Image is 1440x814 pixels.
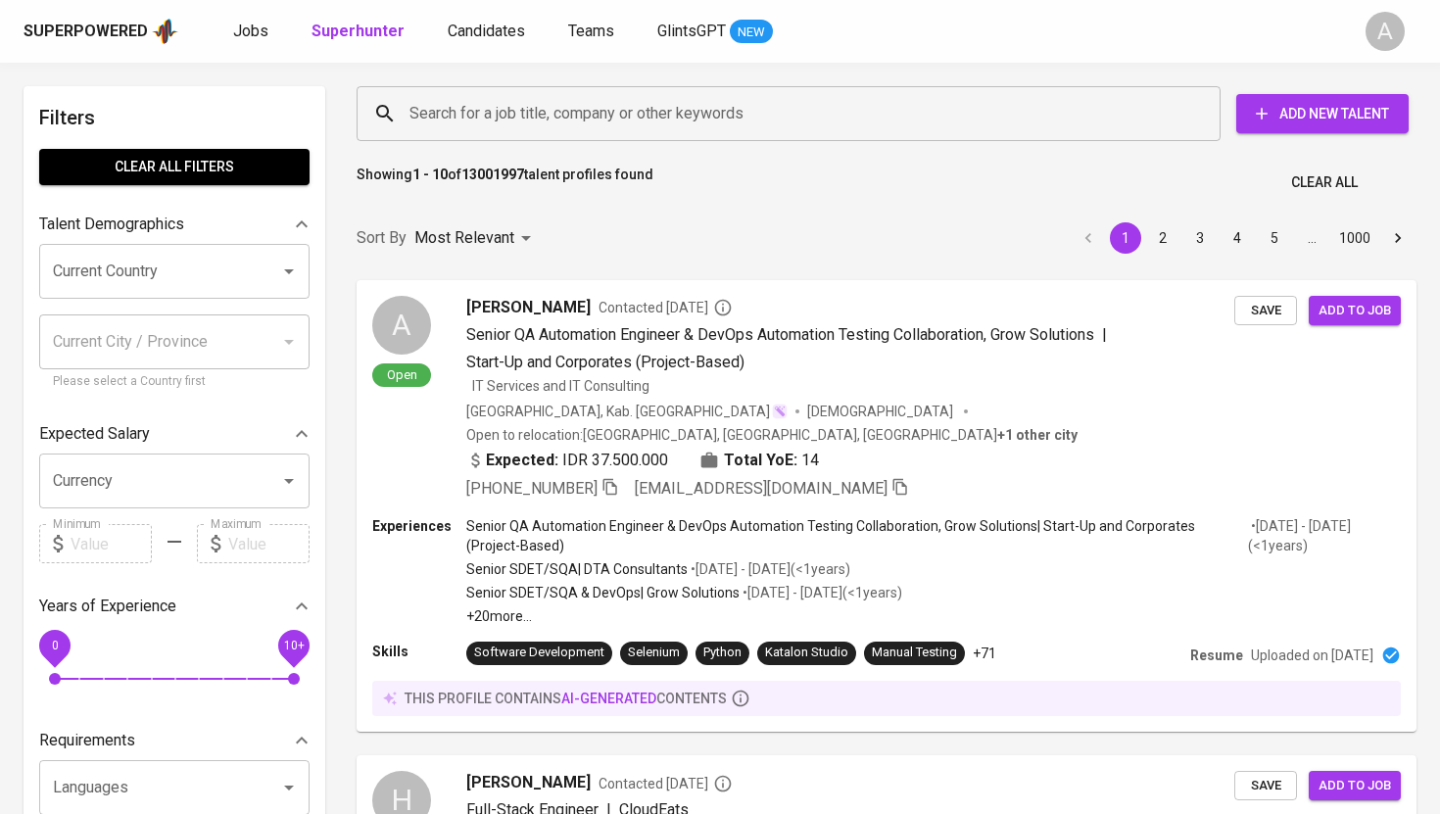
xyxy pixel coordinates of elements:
div: Software Development [474,644,604,662]
p: Senior QA Automation Engineer & DevOps Automation Testing Collaboration, Grow Solutions | Start-U... [466,516,1248,555]
h6: Filters [39,102,310,133]
b: Batam [997,427,1078,443]
span: Save [1244,300,1287,322]
span: Contacted [DATE] [599,774,733,793]
button: Add New Talent [1236,94,1409,133]
a: Superhunter [312,20,408,44]
button: Save [1234,296,1297,326]
button: Go to page 4 [1222,222,1253,254]
p: Showing of talent profiles found [357,165,653,201]
div: Superpowered [24,21,148,43]
a: AOpen[PERSON_NAME]Contacted [DATE]Senior QA Automation Engineer & DevOps Automation Testing Colla... [357,280,1416,732]
span: Jobs [233,22,268,40]
span: Clear All [1291,170,1358,195]
p: Sort By [357,226,407,250]
span: Start-Up and Corporates (Project-Based) [466,353,744,371]
div: A [1366,12,1405,51]
p: Skills [372,642,466,661]
span: Contacted [DATE] [599,298,733,317]
div: Talent Demographics [39,205,310,244]
a: GlintsGPT NEW [657,20,773,44]
p: Talent Demographics [39,213,184,236]
span: Add New Talent [1252,102,1393,126]
div: Most Relevant [414,220,538,257]
span: Senior QA Automation Engineer & DevOps Automation Testing Collaboration, Grow Solutions [466,325,1094,344]
p: Senior SDET/SQA | DTA Consultants [466,559,688,579]
svg: By Batam recruiter [713,774,733,793]
button: Go to page 1000 [1333,222,1376,254]
span: [DEMOGRAPHIC_DATA] [807,402,956,421]
div: Requirements [39,721,310,760]
span: [PHONE_NUMBER] [466,479,598,498]
button: Go to next page [1382,222,1414,254]
p: Senior SDET/SQA & DevOps | Grow Solutions [466,583,740,602]
span: Candidates [448,22,525,40]
a: Superpoweredapp logo [24,17,178,46]
div: Katalon Studio [765,644,848,662]
span: [PERSON_NAME] [466,296,591,319]
span: Add to job [1319,300,1391,322]
span: Add to job [1319,775,1391,797]
span: 14 [801,449,819,472]
p: • [DATE] - [DATE] ( <1 years ) [688,559,850,579]
div: Years of Experience [39,587,310,626]
a: Jobs [233,20,272,44]
button: Open [275,774,303,801]
input: Value [228,524,310,563]
p: Expected Salary [39,422,150,446]
p: this profile contains contents [405,689,727,708]
b: Total YoE: [724,449,797,472]
button: Save [1234,771,1297,801]
span: [EMAIL_ADDRESS][DOMAIN_NAME] [635,479,888,498]
p: Uploaded on [DATE] [1251,646,1373,665]
button: Add to job [1309,771,1401,801]
span: NEW [730,23,773,42]
button: Go to page 2 [1147,222,1178,254]
button: Open [275,467,303,495]
span: 10+ [283,639,304,652]
a: Candidates [448,20,529,44]
button: Clear All filters [39,149,310,185]
span: AI-generated [561,691,656,706]
span: GlintsGPT [657,22,726,40]
span: Teams [568,22,614,40]
img: app logo [152,17,178,46]
nav: pagination navigation [1070,222,1416,254]
div: … [1296,228,1327,248]
span: Save [1244,775,1287,797]
span: Clear All filters [55,155,294,179]
div: Expected Salary [39,414,310,454]
p: Requirements [39,729,135,752]
button: Open [275,258,303,285]
p: Resume [1190,646,1243,665]
input: Value [71,524,152,563]
p: +20 more ... [466,606,1401,626]
b: 1 - 10 [412,167,448,182]
p: Experiences [372,516,466,536]
a: Teams [568,20,618,44]
p: +71 [973,644,996,663]
button: Clear All [1283,165,1366,201]
div: A [372,296,431,355]
span: | [1102,323,1107,347]
span: Open [379,366,425,383]
div: Manual Testing [872,644,957,662]
p: Most Relevant [414,226,514,250]
button: Add to job [1309,296,1401,326]
svg: By Batam recruiter [713,298,733,317]
button: page 1 [1110,222,1141,254]
b: Superhunter [312,22,405,40]
button: Go to page 5 [1259,222,1290,254]
div: Selenium [628,644,680,662]
div: Python [703,644,742,662]
span: 0 [51,639,58,652]
div: IDR 37.500.000 [466,449,668,472]
b: Expected: [486,449,558,472]
p: Please select a Country first [53,372,296,392]
span: [PERSON_NAME] [466,771,591,794]
p: Years of Experience [39,595,176,618]
b: 13001997 [461,167,524,182]
button: Go to page 3 [1184,222,1216,254]
div: [GEOGRAPHIC_DATA], Kab. [GEOGRAPHIC_DATA] [466,402,788,421]
img: magic_wand.svg [772,404,788,419]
